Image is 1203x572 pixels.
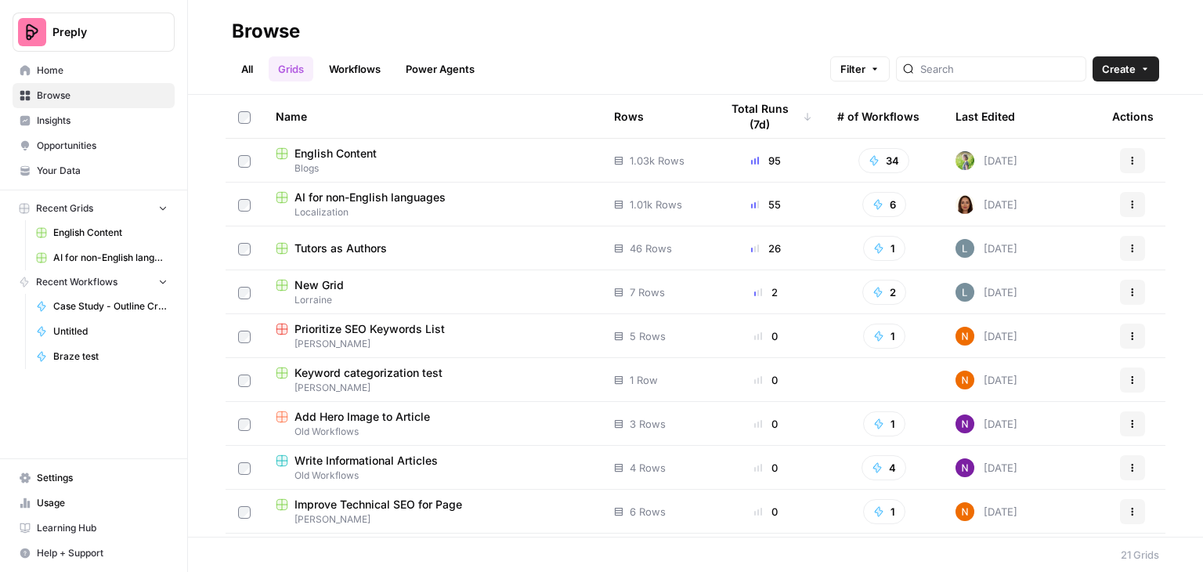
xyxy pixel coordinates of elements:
[37,139,168,153] span: Opportunities
[276,321,589,351] a: Prioritize SEO Keywords List[PERSON_NAME]
[13,158,175,183] a: Your Data
[53,251,168,265] span: AI for non-English languages
[720,197,812,212] div: 55
[29,319,175,344] a: Untitled
[276,512,589,527] span: [PERSON_NAME]
[956,458,974,477] img: kedmmdess6i2jj5txyq6cw0yj4oc
[720,284,812,300] div: 2
[956,327,974,346] img: c37vr20y5fudypip844bb0rvyfb7
[294,277,344,293] span: New Grid
[630,197,682,212] span: 1.01k Rows
[956,415,1017,433] div: [DATE]
[276,293,589,307] span: Lorraine
[614,95,644,138] div: Rows
[276,95,589,138] div: Name
[630,153,685,168] span: 1.03k Rows
[320,56,390,81] a: Workflows
[720,460,812,476] div: 0
[863,411,905,436] button: 1
[52,24,147,40] span: Preply
[956,371,974,389] img: c37vr20y5fudypip844bb0rvyfb7
[720,504,812,520] div: 0
[920,61,1079,77] input: Search
[37,496,168,510] span: Usage
[13,516,175,541] a: Learning Hub
[720,416,812,432] div: 0
[956,415,974,433] img: kedmmdess6i2jj5txyq6cw0yj4oc
[13,491,175,516] a: Usage
[36,275,117,289] span: Recent Workflows
[276,381,589,395] span: [PERSON_NAME]
[956,283,1017,302] div: [DATE]
[956,502,1017,521] div: [DATE]
[276,205,589,219] span: Localization
[294,365,443,381] span: Keyword categorization test
[232,56,262,81] a: All
[276,277,589,307] a: New GridLorraine
[276,190,589,219] a: AI for non-English languagesLocalization
[862,280,906,305] button: 2
[1102,61,1136,77] span: Create
[837,95,919,138] div: # of Workflows
[863,324,905,349] button: 1
[956,151,1017,170] div: [DATE]
[276,337,589,351] span: [PERSON_NAME]
[840,61,865,77] span: Filter
[1112,95,1154,138] div: Actions
[863,499,905,524] button: 1
[276,161,589,176] span: Blogs
[630,284,665,300] span: 7 Rows
[37,89,168,103] span: Browse
[232,19,300,44] div: Browse
[630,504,666,520] span: 6 Rows
[956,195,1017,214] div: [DATE]
[13,197,175,220] button: Recent Grids
[37,471,168,485] span: Settings
[269,56,313,81] a: Grids
[294,146,377,161] span: English Content
[276,425,589,439] span: Old Workflows
[13,133,175,158] a: Opportunities
[294,241,387,256] span: Tutors as Authors
[956,195,974,214] img: 4vynenhqpmo7aryhworu9o2olc1t
[53,349,168,364] span: Braze test
[276,241,589,256] a: Tutors as Authors
[956,239,974,258] img: lv9aeu8m5xbjlu53qhb6bdsmtbjy
[37,164,168,178] span: Your Data
[13,13,175,52] button: Workspace: Preply
[29,220,175,245] a: English Content
[53,324,168,338] span: Untitled
[29,294,175,319] a: Case Study - Outline Creation V1
[863,236,905,261] button: 1
[720,372,812,388] div: 0
[294,190,446,205] span: AI for non-English languages
[862,192,906,217] button: 6
[294,321,445,337] span: Prioritize SEO Keywords List
[956,371,1017,389] div: [DATE]
[276,497,589,527] a: Improve Technical SEO for Page[PERSON_NAME]
[37,546,168,560] span: Help + Support
[276,453,589,483] a: Write Informational ArticlesOld Workflows
[37,114,168,128] span: Insights
[396,56,484,81] a: Power Agents
[53,299,168,313] span: Case Study - Outline Creation V1
[294,453,438,469] span: Write Informational Articles
[720,328,812,344] div: 0
[13,541,175,566] button: Help + Support
[1093,56,1159,81] button: Create
[630,328,666,344] span: 5 Rows
[13,108,175,133] a: Insights
[276,146,589,176] a: English ContentBlogs
[294,497,462,512] span: Improve Technical SEO for Page
[830,56,890,81] button: Filter
[956,327,1017,346] div: [DATE]
[862,455,906,480] button: 4
[13,83,175,108] a: Browse
[53,226,168,240] span: English Content
[630,416,666,432] span: 3 Rows
[630,460,666,476] span: 4 Rows
[956,151,974,170] img: x463fqydspcbsmdf8jjh9z70810l
[720,153,812,168] div: 95
[36,201,93,215] span: Recent Grids
[29,344,175,369] a: Braze test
